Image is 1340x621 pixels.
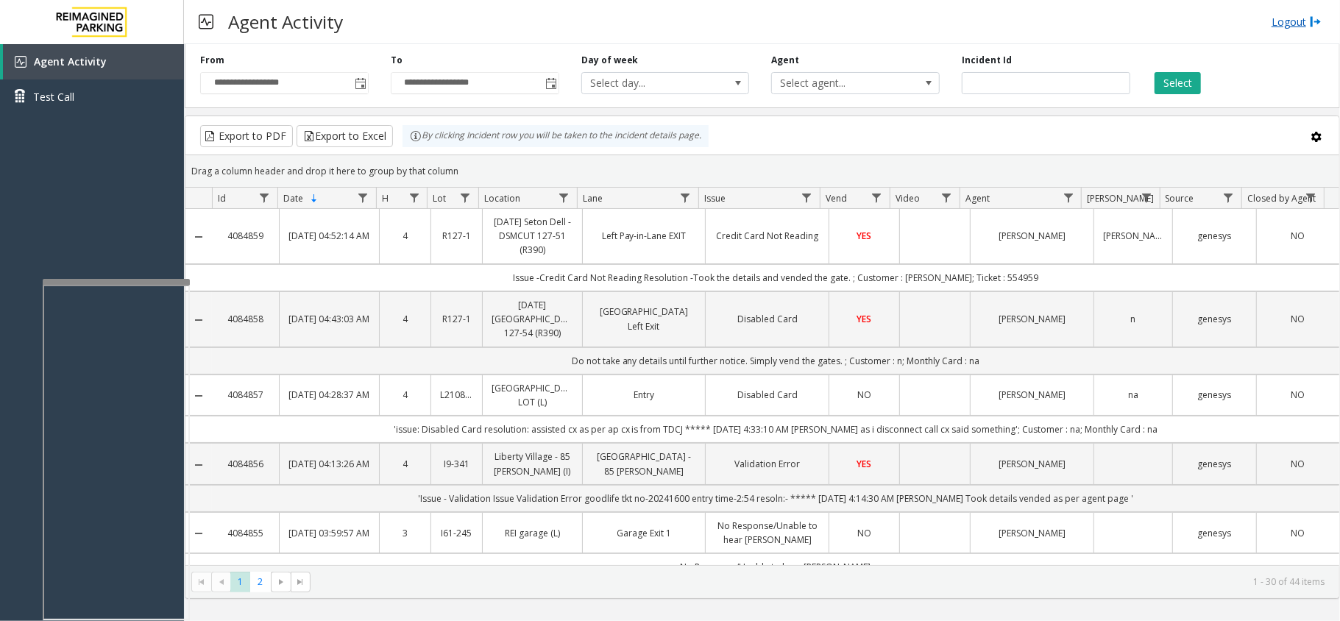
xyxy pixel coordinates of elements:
[34,54,107,68] span: Agent Activity
[838,312,890,326] a: YES
[440,312,473,326] a: R127-1
[867,188,887,207] a: Vend Filter Menu
[1247,192,1316,205] span: Closed by Agent
[592,450,697,478] a: [GEOGRAPHIC_DATA] - 85 [PERSON_NAME]
[291,572,311,592] span: Go to the last page
[389,312,422,326] a: 4
[1266,312,1330,326] a: NO
[15,56,26,68] img: 'icon'
[352,73,368,93] span: Toggle popup
[212,264,1339,291] td: Issue -Credit Card Not Reading Resolution -Took the details and vended the gate. ; Customer : [PE...
[1219,188,1238,207] a: Source Filter Menu
[1182,388,1247,402] a: genesys
[492,526,573,540] a: REI garage (L)
[200,125,293,147] button: Export to PDF
[1155,72,1201,94] button: Select
[185,158,1339,184] div: Drag a column header and drop it here to group by that column
[1103,312,1164,326] a: n
[1058,188,1078,207] a: Agent Filter Menu
[1266,457,1330,471] a: NO
[185,231,212,243] a: Collapse Details
[288,229,370,243] a: [DATE] 04:52:14 AM
[212,416,1339,443] td: 'issue: Disabled Card resolution: assisted cx as per ap cx is from TDCJ ***** [DATE] 4:33:10 AM [...
[410,130,422,142] img: infoIcon.svg
[288,312,370,326] a: [DATE] 04:43:03 AM
[772,73,905,93] span: Select agent...
[1291,388,1305,401] span: NO
[979,229,1085,243] a: [PERSON_NAME]
[979,388,1085,402] a: [PERSON_NAME]
[221,229,270,243] a: 4084859
[592,388,697,402] a: Entry
[288,526,370,540] a: [DATE] 03:59:57 AM
[440,457,473,471] a: I9-341
[221,388,270,402] a: 4084857
[484,192,520,205] span: Location
[288,388,370,402] a: [DATE] 04:28:37 AM
[838,229,890,243] a: YES
[221,526,270,540] a: 4084855
[492,298,573,341] a: [DATE] [GEOGRAPHIC_DATA] 127-54 (R390)
[1182,229,1247,243] a: genesys
[440,229,473,243] a: R127-1
[492,381,573,409] a: [GEOGRAPHIC_DATA] LOT (L)
[294,576,306,588] span: Go to the last page
[1103,388,1164,402] a: na
[1272,14,1322,29] a: Logout
[979,457,1085,471] a: [PERSON_NAME]
[838,526,890,540] a: NO
[3,44,184,79] a: Agent Activity
[1166,192,1194,205] span: Source
[382,192,389,205] span: H
[1136,188,1156,207] a: Parker Filter Menu
[433,192,447,205] span: Lot
[676,188,695,207] a: Lane Filter Menu
[33,89,74,104] span: Test Call
[857,527,871,539] span: NO
[1301,188,1321,207] a: Closed by Agent Filter Menu
[185,188,1339,565] div: Data table
[1266,526,1330,540] a: NO
[250,572,270,592] span: Page 2
[592,229,697,243] a: Left Pay-in-Lane EXIT
[715,229,820,243] a: Credit Card Not Reading
[185,528,212,539] a: Collapse Details
[275,576,287,588] span: Go to the next page
[185,314,212,326] a: Collapse Details
[308,193,320,205] span: Sortable
[199,4,213,40] img: pageIcon
[288,457,370,471] a: [DATE] 04:13:26 AM
[455,188,475,207] a: Lot Filter Menu
[1182,457,1247,471] a: genesys
[838,457,890,471] a: YES
[404,188,424,207] a: H Filter Menu
[1291,313,1305,325] span: NO
[715,519,820,547] a: No Response/Unable to hear [PERSON_NAME]
[592,526,697,540] a: Garage Exit 1
[554,188,574,207] a: Location Filter Menu
[212,485,1339,512] td: 'Issue - Validation Issue Validation Error goodlife tkt no-20241600 entry time-2:54 resoln:- ****...
[297,125,393,147] button: Export to Excel
[271,572,291,592] span: Go to the next page
[715,457,820,471] a: Validation Error
[391,54,403,67] label: To
[979,312,1085,326] a: [PERSON_NAME]
[1291,230,1305,242] span: NO
[937,188,957,207] a: Video Filter Menu
[715,388,820,402] a: Disabled Card
[979,526,1085,540] a: [PERSON_NAME]
[389,526,422,540] a: 3
[771,54,799,67] label: Agent
[185,459,212,471] a: Collapse Details
[212,347,1339,375] td: Do not take any details until further notice. Simply vend the gates. ; Customer : n; Monthly Card...
[283,192,303,205] span: Date
[440,388,473,402] a: L21086905
[797,188,817,207] a: Issue Filter Menu
[389,457,422,471] a: 4
[255,188,274,207] a: Id Filter Menu
[581,54,639,67] label: Day of week
[962,54,1012,67] label: Incident Id
[440,526,473,540] a: I61-245
[353,188,373,207] a: Date Filter Menu
[826,192,847,205] span: Vend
